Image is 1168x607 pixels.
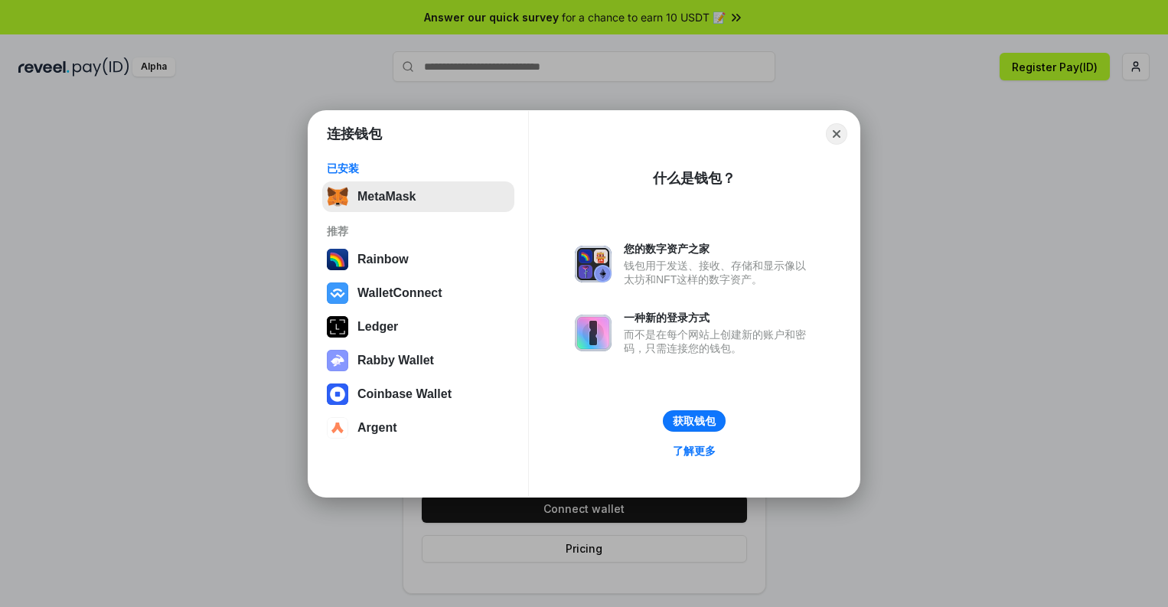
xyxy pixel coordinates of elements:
img: svg+xml,%3Csvg%20xmlns%3D%22http%3A%2F%2Fwww.w3.org%2F2000%2Fsvg%22%20fill%3D%22none%22%20viewBox... [327,350,348,371]
button: Close [826,123,847,145]
div: Coinbase Wallet [357,387,452,401]
a: 了解更多 [664,441,725,461]
button: Rabby Wallet [322,345,514,376]
button: 获取钱包 [663,410,726,432]
div: Ledger [357,320,398,334]
div: 推荐 [327,224,510,238]
div: 获取钱包 [673,414,716,428]
img: svg+xml,%3Csvg%20width%3D%2228%22%20height%3D%2228%22%20viewBox%3D%220%200%2028%2028%22%20fill%3D... [327,282,348,304]
img: svg+xml,%3Csvg%20width%3D%2228%22%20height%3D%2228%22%20viewBox%3D%220%200%2028%2028%22%20fill%3D... [327,383,348,405]
div: 了解更多 [673,444,716,458]
div: 一种新的登录方式 [624,311,814,325]
div: 什么是钱包？ [653,169,736,188]
img: svg+xml,%3Csvg%20width%3D%22120%22%20height%3D%22120%22%20viewBox%3D%220%200%20120%20120%22%20fil... [327,249,348,270]
img: svg+xml,%3Csvg%20xmlns%3D%22http%3A%2F%2Fwww.w3.org%2F2000%2Fsvg%22%20width%3D%2228%22%20height%3... [327,316,348,338]
img: svg+xml,%3Csvg%20xmlns%3D%22http%3A%2F%2Fwww.w3.org%2F2000%2Fsvg%22%20fill%3D%22none%22%20viewBox... [575,246,612,282]
div: MetaMask [357,190,416,204]
div: 而不是在每个网站上创建新的账户和密码，只需连接您的钱包。 [624,328,814,355]
img: svg+xml,%3Csvg%20xmlns%3D%22http%3A%2F%2Fwww.w3.org%2F2000%2Fsvg%22%20fill%3D%22none%22%20viewBox... [575,315,612,351]
div: 钱包用于发送、接收、存储和显示像以太坊和NFT这样的数字资产。 [624,259,814,286]
h1: 连接钱包 [327,125,382,143]
div: Rainbow [357,253,409,266]
div: 您的数字资产之家 [624,242,814,256]
button: Coinbase Wallet [322,379,514,410]
div: Argent [357,421,397,435]
button: Argent [322,413,514,443]
div: Rabby Wallet [357,354,434,367]
div: 已安装 [327,162,510,175]
button: WalletConnect [322,278,514,308]
button: Ledger [322,312,514,342]
img: svg+xml,%3Csvg%20fill%3D%22none%22%20height%3D%2233%22%20viewBox%3D%220%200%2035%2033%22%20width%... [327,186,348,207]
img: svg+xml,%3Csvg%20width%3D%2228%22%20height%3D%2228%22%20viewBox%3D%220%200%2028%2028%22%20fill%3D... [327,417,348,439]
div: WalletConnect [357,286,442,300]
button: MetaMask [322,181,514,212]
button: Rainbow [322,244,514,275]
